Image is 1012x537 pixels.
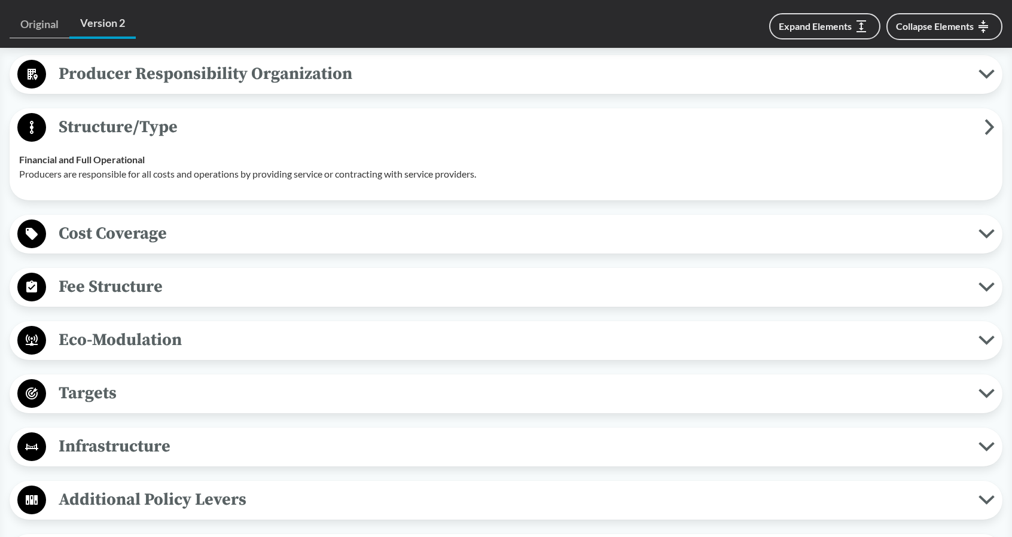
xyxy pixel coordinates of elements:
button: Targets [14,379,998,409]
span: Producer Responsibility Organization [46,60,979,87]
span: Fee Structure [46,273,979,300]
span: Additional Policy Levers [46,486,979,513]
button: Expand Elements [769,13,880,39]
button: Fee Structure [14,272,998,303]
a: Version 2 [69,10,136,39]
button: Infrastructure [14,432,998,462]
button: Cost Coverage [14,219,998,249]
button: Structure/Type [14,112,998,143]
p: Producers are responsible for all costs and operations by providing service or contracting with s... [19,167,993,181]
button: Producer Responsibility Organization [14,59,998,90]
button: Collapse Elements [886,13,1002,40]
strong: Financial and Full Operational [19,154,145,165]
a: Original [10,11,69,38]
span: Structure/Type [46,114,984,141]
button: Eco-Modulation [14,325,998,356]
span: Targets [46,380,979,407]
span: Eco-Modulation [46,327,979,353]
button: Additional Policy Levers [14,485,998,515]
span: Cost Coverage [46,220,979,247]
span: Infrastructure [46,433,979,460]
